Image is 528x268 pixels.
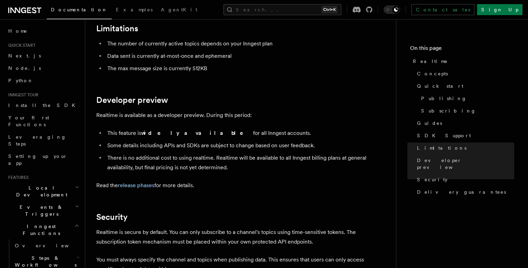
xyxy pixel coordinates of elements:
a: Leveraging Steps [5,131,81,150]
li: Some details including APIs and SDKs are subject to change based on user feedback. [105,141,371,150]
a: Overview [12,239,81,252]
li: The number of currently active topics depends on your Inngest plan [105,39,371,49]
span: Events & Triggers [5,204,75,217]
li: Data sent is currently at-most-once and ephemeral [105,51,371,61]
p: Read the for more details. [96,181,371,190]
a: Publishing [418,92,514,105]
span: Quick start [417,83,463,89]
p: Realtime is available as a developer preview. During this period: [96,110,371,120]
button: Events & Triggers [5,201,81,220]
a: release phases [118,182,154,189]
button: Toggle dark mode [384,6,400,14]
a: Node.js [5,62,81,74]
span: Examples [116,7,153,12]
span: Documentation [51,7,108,12]
kbd: Ctrl+K [322,6,337,13]
span: Features [5,175,29,180]
span: Limitations [417,144,466,151]
button: Local Development [5,182,81,201]
a: Home [5,25,81,37]
a: SDK Support [414,129,514,142]
a: Concepts [414,67,514,80]
span: Publishing [421,95,467,102]
span: Delivery guarantees [417,189,506,195]
strong: widely available [141,130,253,136]
a: Documentation [47,2,112,19]
span: Node.js [8,65,41,71]
span: Home [8,28,27,34]
span: Developer preview [417,157,514,171]
li: The max message size is currently 512KB [105,64,371,73]
span: Security [417,176,448,183]
span: Setting up your app [8,153,67,166]
a: Realtime [410,55,514,67]
span: Your first Functions [8,115,49,127]
span: Guides [417,120,442,127]
button: Inngest Functions [5,220,81,239]
button: Search...Ctrl+K [223,4,341,15]
a: Developer preview [414,154,514,173]
span: Next.js [8,53,41,58]
span: Install the SDK [8,103,79,108]
a: Python [5,74,81,87]
p: Realtime is secure by default. You can only subscribe to a channel's topics using time-sensitive ... [96,227,371,247]
a: Setting up your app [5,150,81,169]
a: Limitations [414,142,514,154]
span: Realtime [413,58,448,65]
span: Leveraging Steps [8,134,66,147]
span: Quick start [5,43,35,48]
span: Local Development [5,184,75,198]
a: Examples [112,2,157,19]
a: Subscribing [418,105,514,117]
a: Limitations [96,24,138,33]
span: Subscribing [421,107,476,114]
a: Security [96,212,128,222]
a: Install the SDK [5,99,81,111]
span: Overview [15,243,86,248]
span: AgentKit [161,7,197,12]
h4: On this page [410,44,514,55]
span: SDK Support [417,132,471,139]
a: Next.js [5,50,81,62]
span: Inngest Functions [5,223,74,237]
span: Concepts [417,70,448,77]
a: Your first Functions [5,111,81,131]
li: This feature is for all Inngest accounts. [105,128,371,138]
a: Quick start [414,80,514,92]
a: Guides [414,117,514,129]
a: Sign Up [477,4,522,15]
a: Developer preview [96,95,168,105]
span: Inngest tour [5,92,38,98]
span: Python [8,78,33,83]
a: Security [414,173,514,186]
li: There is no additional cost to using realtime. Realtime will be available to all Inngest billing ... [105,153,371,172]
a: Delivery guarantees [414,186,514,198]
a: Contact sales [411,4,474,15]
a: AgentKit [157,2,201,19]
